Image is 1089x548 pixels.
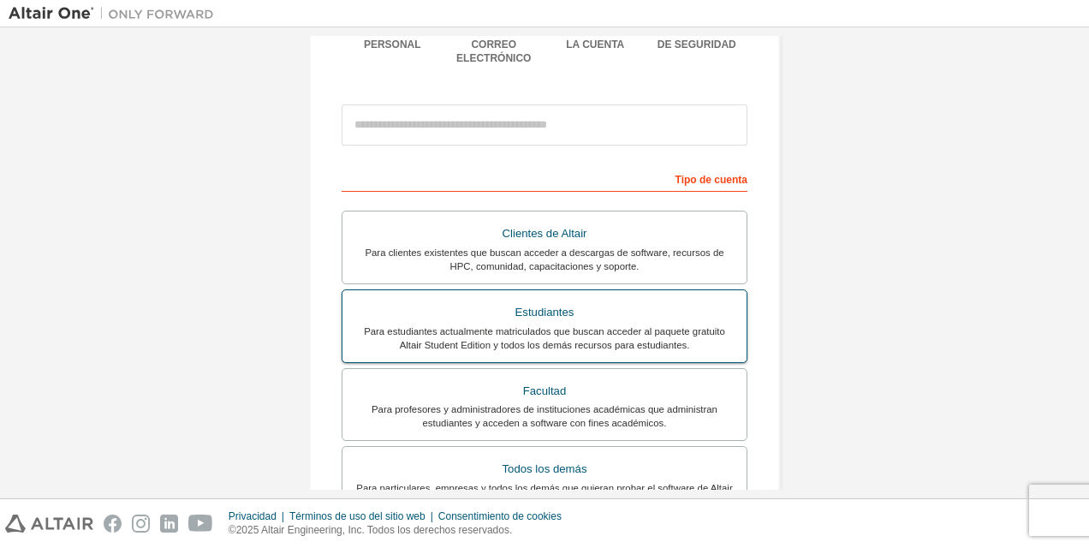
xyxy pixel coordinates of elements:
[342,24,443,51] div: Información personal
[132,515,150,533] img: instagram.svg
[353,402,736,430] div: Para profesores y administradores de instituciones académicas que administran estudiantes y acced...
[353,481,736,509] div: Para particulares, empresas y todos los demás que quieran probar el software de Altair y explorar...
[646,24,748,51] div: Configuración de seguridad
[353,457,736,481] div: Todos los demás
[353,325,736,352] div: Para estudiantes actualmente matriculados que buscan acceder al paquete gratuito Altair Student E...
[236,524,513,536] font: 2025 Altair Engineering, Inc. Todos los derechos reservados.
[5,515,93,533] img: altair_logo.svg
[353,222,736,246] div: Clientes de Altair
[188,515,213,533] img: youtube.svg
[229,509,289,523] div: Privacidad
[229,523,572,538] p: ©
[353,379,736,403] div: Facultad
[342,164,747,192] div: Tipo de cuenta
[289,509,438,523] div: Términos de uso del sitio web
[353,301,736,325] div: Estudiantes
[104,515,122,533] img: facebook.svg
[443,24,545,65] div: Verificar correo electrónico
[9,5,223,22] img: Altair Uno
[353,246,736,273] div: Para clientes existentes que buscan acceder a descargas de software, recursos de HPC, comunidad, ...
[160,515,178,533] img: linkedin.svg
[544,24,646,51] div: Información de la cuenta
[438,509,572,523] div: Consentimiento de cookies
